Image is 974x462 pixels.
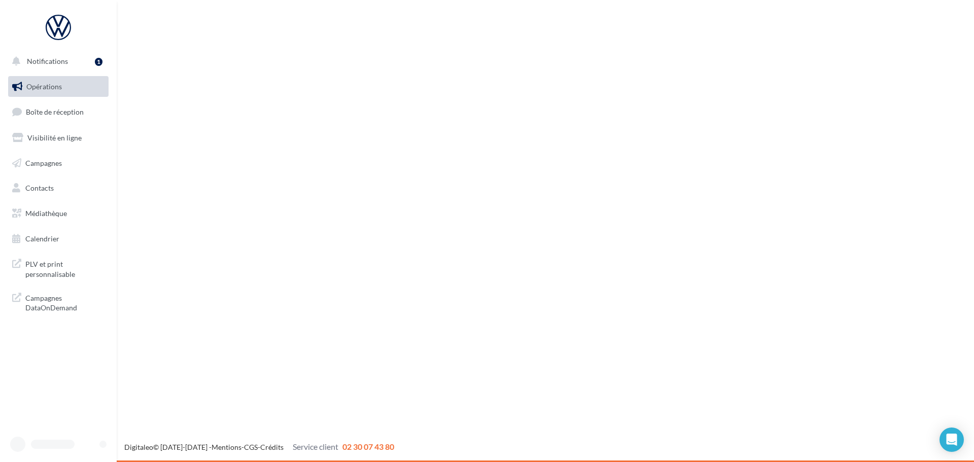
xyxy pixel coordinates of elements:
[6,153,111,174] a: Campagnes
[124,443,394,451] span: © [DATE]-[DATE] - - -
[6,253,111,283] a: PLV et print personnalisable
[6,177,111,199] a: Contacts
[27,133,82,142] span: Visibilité en ligne
[293,442,338,451] span: Service client
[124,443,153,451] a: Digitaleo
[27,57,68,65] span: Notifications
[6,76,111,97] a: Opérations
[25,184,54,192] span: Contacts
[26,108,84,116] span: Boîte de réception
[940,428,964,452] div: Open Intercom Messenger
[25,257,105,279] span: PLV et print personnalisable
[212,443,241,451] a: Mentions
[6,127,111,149] a: Visibilité en ligne
[95,58,102,66] div: 1
[26,82,62,91] span: Opérations
[260,443,284,451] a: Crédits
[6,51,107,72] button: Notifications 1
[25,158,62,167] span: Campagnes
[6,203,111,224] a: Médiathèque
[25,291,105,313] span: Campagnes DataOnDemand
[244,443,258,451] a: CGS
[25,234,59,243] span: Calendrier
[6,228,111,250] a: Calendrier
[25,209,67,218] span: Médiathèque
[342,442,394,451] span: 02 30 07 43 80
[6,101,111,123] a: Boîte de réception
[6,287,111,317] a: Campagnes DataOnDemand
